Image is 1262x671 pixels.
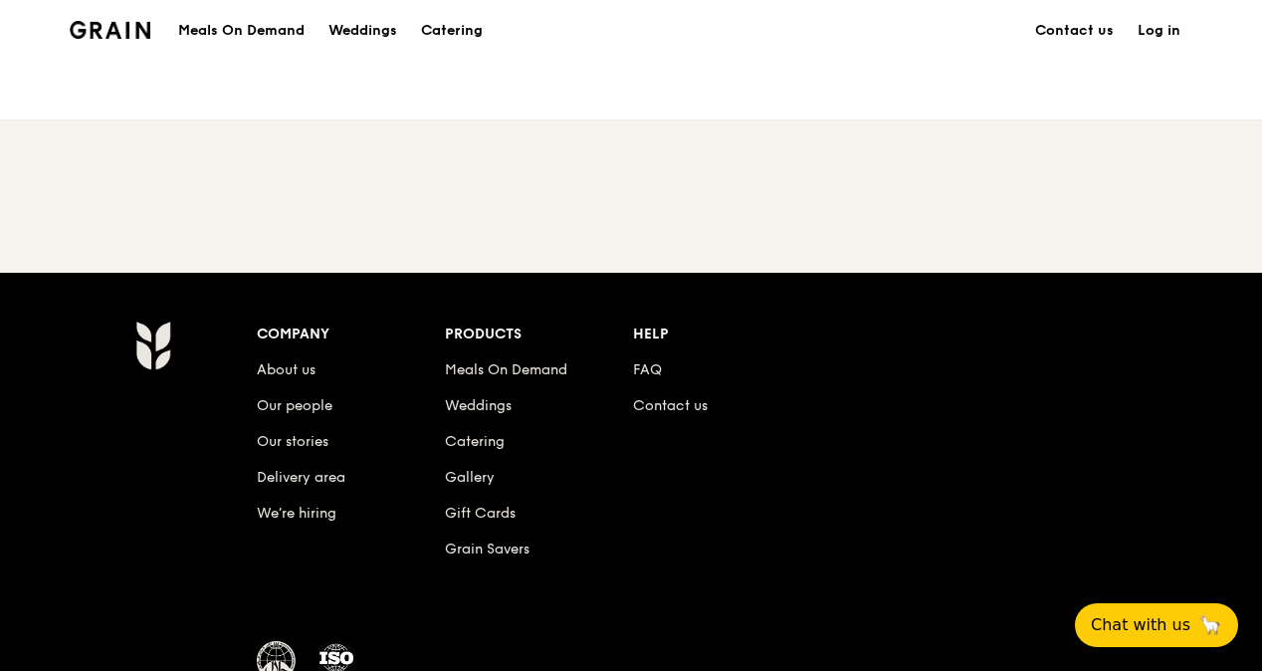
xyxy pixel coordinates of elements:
button: Chat with us🦙 [1075,603,1238,647]
img: Grain [135,321,170,370]
a: Catering [445,433,505,450]
div: Weddings [328,1,397,61]
a: Catering [409,1,495,61]
a: Grain Savers [445,541,529,558]
a: Contact us [633,397,708,414]
a: Gift Cards [445,505,516,522]
span: 🦙 [1198,613,1222,637]
a: Weddings [316,1,409,61]
a: Delivery area [257,469,345,486]
div: Help [633,321,821,348]
div: Products [445,321,633,348]
a: FAQ [633,361,662,378]
img: Grain [70,21,150,39]
a: We’re hiring [257,505,336,522]
a: Our people [257,397,332,414]
a: Contact us [1023,1,1126,61]
h1: Meals On Demand [178,21,305,41]
a: Our stories [257,433,328,450]
a: Meals On Demand [445,361,567,378]
div: Company [257,321,445,348]
div: Catering [421,1,483,61]
a: About us [257,361,315,378]
a: Log in [1126,1,1192,61]
a: Gallery [445,469,495,486]
a: Weddings [445,397,512,414]
span: Chat with us [1091,613,1190,637]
